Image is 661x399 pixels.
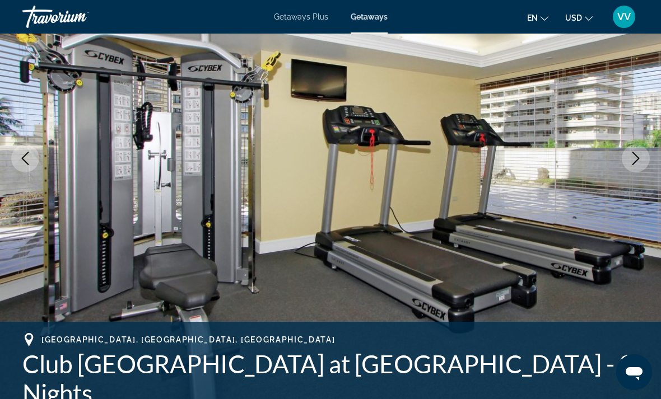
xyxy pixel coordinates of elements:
[351,12,388,21] a: Getaways
[274,12,328,21] a: Getaways Plus
[616,354,652,390] iframe: Кнопка запуска окна обмена сообщениями
[11,144,39,172] button: Previous image
[22,2,134,31] a: Travorium
[617,11,631,22] span: VV
[527,10,548,26] button: Change language
[565,10,593,26] button: Change currency
[41,335,335,344] span: [GEOGRAPHIC_DATA], [GEOGRAPHIC_DATA], [GEOGRAPHIC_DATA]
[609,5,639,29] button: User Menu
[622,144,650,172] button: Next image
[527,13,538,22] span: en
[565,13,582,22] span: USD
